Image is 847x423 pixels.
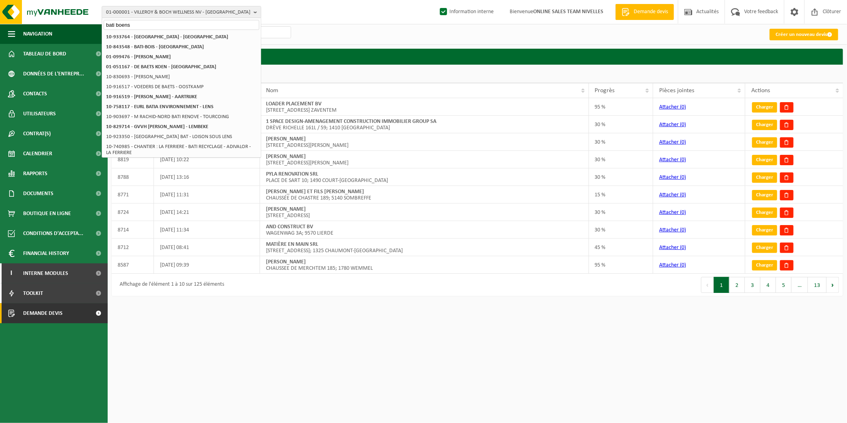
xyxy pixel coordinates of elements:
a: Attacher (0) [659,174,686,180]
strong: [PERSON_NAME] [266,206,306,212]
td: [DATE] 14:21 [154,204,260,221]
td: [STREET_ADDRESS][PERSON_NAME] [260,133,589,151]
a: Attacher (0) [659,210,686,215]
a: Attacher (0) [659,139,686,145]
div: Affichage de l'élément 1 à 10 sur 125 éléments [116,278,224,292]
td: 8712 [112,239,154,256]
td: 30 % [589,133,653,151]
td: 8724 [112,204,154,221]
li: 10-923350 - [GEOGRAPHIC_DATA] BAT - LOISON SOUS LENS [104,132,259,142]
span: 0 [682,262,684,268]
strong: [PERSON_NAME] ET FILS [PERSON_NAME] [266,189,364,195]
a: Attacher (0) [659,104,686,110]
label: Information interne [438,6,494,18]
span: 0 [682,157,684,163]
a: Demande devis [615,4,674,20]
td: [STREET_ADDRESS] ZAVENTEM [260,98,589,116]
span: 0 [682,139,684,145]
button: 5 [776,277,792,293]
td: [DATE] 11:34 [154,221,260,239]
a: Charger [752,155,777,165]
span: 0 [682,192,684,198]
td: 8771 [112,186,154,204]
td: 30 % [589,116,653,133]
button: 01-000001 - VILLEROY & BOCH WELLNESS NV - [GEOGRAPHIC_DATA] [102,6,261,18]
span: 0 [682,122,684,128]
td: 45 % [589,239,653,256]
td: [DATE] 08:41 [154,239,260,256]
h2: Demande devis [112,49,843,64]
span: 0 [682,174,684,180]
strong: 10-933764 - [GEOGRAPHIC_DATA] - [GEOGRAPHIC_DATA] [106,34,228,40]
a: Charger [752,102,777,113]
td: 8587 [112,256,154,274]
span: 01-000001 - VILLEROY & BOCH WELLNESS NV - [GEOGRAPHIC_DATA] [106,6,250,18]
a: Attacher (0) [659,192,686,198]
span: I [8,263,15,283]
td: [STREET_ADDRESS] [260,204,589,221]
li: 10-740985 - CHANTIER : LA FERRIERE - BATI RECYCLAGE - ADIVALOR - LA FERRIERE [104,142,259,158]
span: Calendrier [23,144,52,164]
td: 30 % [589,204,653,221]
a: Charger [752,190,777,200]
button: 13 [808,277,827,293]
strong: 1 SPACE DESIGN-AMENAGEMENT CONSTRUCTION IMMOBILIER GROUP SA [266,119,436,125]
span: Toolkit [23,283,43,303]
td: 30 % [589,168,653,186]
li: 10-916517 - VOEDERS DE BAETS - OOSTKAMP [104,82,259,92]
td: WAGENWAG 3A; 9570 LIERDE [260,221,589,239]
strong: 10-843548 - BATI-BOIS - [GEOGRAPHIC_DATA] [106,44,204,49]
strong: [PERSON_NAME] [266,154,306,160]
td: 8788 [112,168,154,186]
span: Progrès [595,87,615,94]
li: 10-903697 - M RACHID-NORD BATI RENOVE - TOURCOING [104,112,259,122]
span: Données de l'entrepr... [23,64,84,84]
strong: ONLINE SALES TEAM NIVELLES [533,9,603,15]
span: Demande devis [23,303,63,323]
span: Contacts [23,84,47,104]
td: CHAUSSÉE DE CHASTRE 189; 5140 SOMBREFFE [260,186,589,204]
td: 30 % [589,221,653,239]
span: 0 [682,210,684,215]
strong: 10-758117 - EURL BATIA ENVIRONNEMENT - LENS [106,104,213,109]
span: Boutique en ligne [23,204,71,223]
a: Attacher (0) [659,262,686,268]
span: Navigation [23,24,52,44]
a: Attacher (0) [659,227,686,233]
button: Previous [701,277,714,293]
td: [DATE] 09:39 [154,256,260,274]
td: 8819 [112,151,154,168]
span: … [792,277,808,293]
button: 4 [760,277,776,293]
td: CHAUSSEE DE MERCHTEM 185; 1780 WEMMEL [260,256,589,274]
strong: PYLA RENOVATION SRL [266,171,318,177]
span: Nom [266,87,278,94]
a: Attacher (0) [659,157,686,163]
span: 0 [682,245,684,251]
a: Attacher (0) [659,245,686,251]
span: Pièces jointes [659,87,694,94]
strong: [PERSON_NAME] [266,259,306,265]
li: 10-830693 - [PERSON_NAME] [104,72,259,82]
strong: 10-916519 - [PERSON_NAME] - AARTRIJKE [106,94,197,99]
a: Créer un nouveau devis [770,29,838,40]
a: Attacher (0) [659,122,686,128]
td: [STREET_ADDRESS]; 1325 CHAUMONT-[GEOGRAPHIC_DATA] [260,239,589,256]
a: Charger [752,243,777,253]
a: Charger [752,225,777,235]
td: [DATE] 13:16 [154,168,260,186]
td: [STREET_ADDRESS][PERSON_NAME] [260,151,589,168]
span: Documents [23,184,53,204]
a: Charger [752,172,777,183]
strong: [PERSON_NAME] [266,136,306,142]
strong: AND CONSTRUCT BV [266,224,313,230]
td: DRÈVE RICHELLE 161L / 59; 1410 [GEOGRAPHIC_DATA] [260,116,589,133]
td: 95 % [589,256,653,274]
span: Actions [751,87,770,94]
td: [DATE] 10:22 [154,151,260,168]
a: Charger [752,120,777,130]
strong: 10-829714 - GVVH [PERSON_NAME] - LEMBEKE [106,124,208,129]
strong: 01-099476 - [PERSON_NAME] [106,54,171,59]
span: Interne modules [23,263,68,283]
a: Charger [752,260,777,271]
